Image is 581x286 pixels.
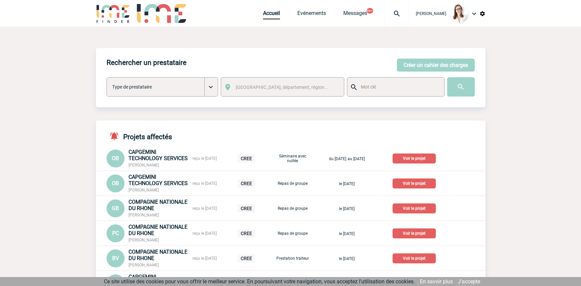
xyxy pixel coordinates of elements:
span: OB [112,180,119,186]
span: [PERSON_NAME] [129,188,159,192]
a: Voir le projet [393,155,438,161]
p: Repas de groupe [276,231,309,236]
span: le [DATE] [339,206,355,211]
p: Voir le projet [393,228,436,238]
p: Prestation traiteur [276,256,309,261]
span: reçu le [DATE] [192,231,217,236]
p: Séminaire avec nuitée [276,154,309,163]
a: J'accepte [458,278,480,285]
p: Voir le projet [393,203,436,213]
p: Repas de groupe [276,206,309,211]
span: le [DATE] [339,231,355,236]
a: Voir le projet [393,205,438,211]
span: PC [112,230,119,236]
h4: Projets affectés [107,131,172,141]
a: Voir le projet [393,255,438,261]
span: CAPGEMINI TECHNOLOGY SERVICES [129,149,188,161]
a: Evénements [297,10,326,19]
a: En savoir plus [420,278,453,285]
input: Mot clé [359,83,438,91]
p: CREE [237,254,255,263]
p: CREE [237,179,255,188]
p: Voir le projet [393,153,436,163]
span: BV [112,255,119,261]
span: [PERSON_NAME] [129,163,159,167]
span: du [DATE] [329,156,346,161]
a: Accueil [263,10,280,19]
h4: Rechercher un prestataire [107,59,186,67]
span: reçu le [DATE] [192,156,217,161]
span: OB [112,155,119,161]
span: CAPGEMINI TECHNOLOGY SERVICES [129,174,188,186]
span: reçu le [DATE] [192,256,217,261]
span: [PERSON_NAME] [129,213,159,217]
input: Submit [447,77,475,97]
img: IME-Finder [96,4,131,23]
span: COMPAGNIE NATIONALE DU RHONE [129,249,187,261]
a: Voir le projet [393,180,438,186]
span: COMPAGNIE NATIONALE DU RHONE [129,199,187,211]
span: Ce site utilise des cookies pour vous offrir le meilleur service. En poursuivant votre navigation... [104,278,415,285]
button: 99+ [367,8,373,14]
span: [GEOGRAPHIC_DATA], département, région... [236,85,328,90]
span: GB [112,205,119,211]
span: reçu le [DATE] [192,206,217,211]
img: notifications-active-24-px-r.png [109,131,123,141]
a: Voir le projet [393,230,438,236]
p: CREE [237,154,255,163]
img: 122719-0.jpg [450,4,469,23]
span: reçu le [DATE] [192,181,217,186]
span: [PERSON_NAME] [416,11,446,16]
span: [PERSON_NAME] [129,263,159,267]
span: COMPAGNIE NATIONALE DU RHONE [129,224,187,236]
span: le [DATE] [339,181,355,186]
p: Voir le projet [393,178,436,188]
a: Messages [343,10,367,19]
span: au [DATE] [348,156,365,161]
span: le [DATE] [339,256,355,261]
span: [PERSON_NAME] [129,238,159,242]
p: CREE [237,229,255,238]
p: Repas de groupe [276,181,309,186]
p: CREE [237,204,255,213]
p: Voir le projet [393,253,436,263]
